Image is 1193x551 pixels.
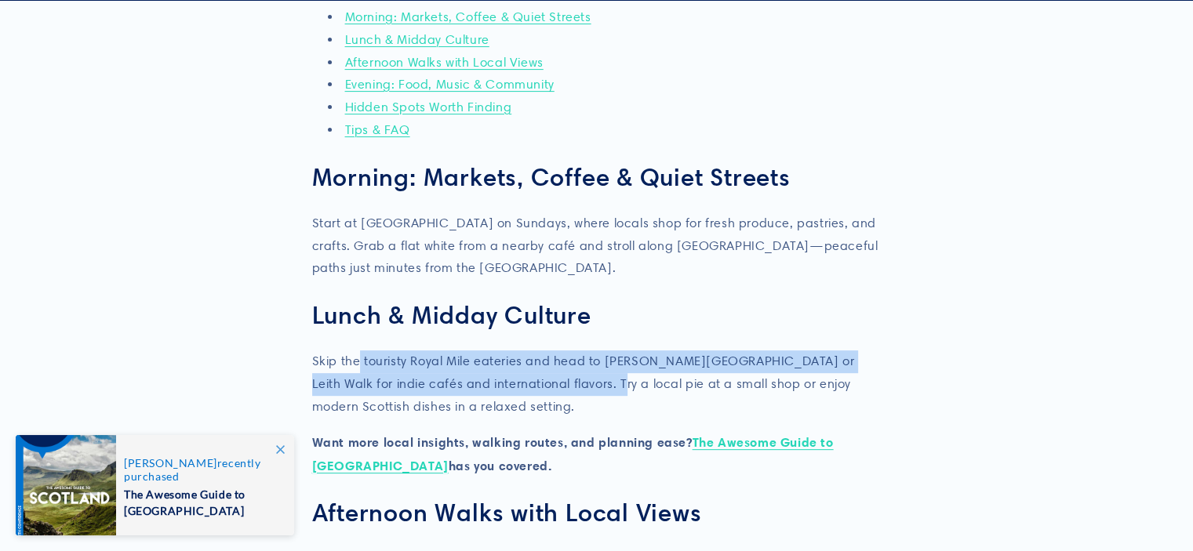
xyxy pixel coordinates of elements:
h2: Afternoon Walks with Local Views [312,498,882,527]
a: Tips & FAQ [345,122,410,137]
span: The Awesome Guide to [GEOGRAPHIC_DATA] [124,483,278,519]
span: [PERSON_NAME] [124,456,217,469]
p: Start at [GEOGRAPHIC_DATA] on Sundays, where locals shop for fresh produce, pastries, and crafts.... [312,212,882,280]
strong: Want more local insights, walking routes, and planning ease? has you covered. [312,434,834,473]
h2: Morning: Markets, Coffee & Quiet Streets [312,162,882,192]
a: Afternoon Walks with Local Views [345,55,544,70]
a: Lunch & Midday Culture [345,32,489,47]
span: recently purchased [124,456,278,483]
a: Evening: Food, Music & Community [345,77,555,92]
a: Hidden Spots Worth Finding [345,100,512,114]
a: Morning: Markets, Coffee & Quiet Streets [345,9,591,24]
p: Skip the touristy Royal Mile eateries and head to [PERSON_NAME][GEOGRAPHIC_DATA] or Leith Walk fo... [312,350,882,418]
h2: Lunch & Midday Culture [312,300,882,330]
